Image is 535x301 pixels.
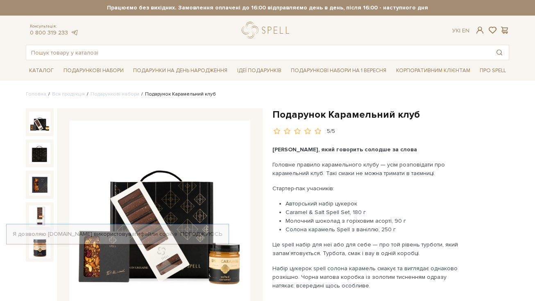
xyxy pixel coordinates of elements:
[52,91,85,97] a: Вся продукція
[26,91,46,97] a: Головна
[234,64,285,77] a: Ідеї подарунків
[327,128,335,135] div: 5/5
[242,22,293,39] a: logo
[7,230,229,238] div: Я дозволяю [DOMAIN_NAME] використовувати
[286,217,465,225] li: Молочний шоколад з горіховим асорті, 90 г
[30,24,78,29] span: Консультація:
[26,45,490,60] input: Пошук товару у каталозі
[130,64,231,77] a: Подарунки на День народження
[139,91,216,98] li: Подарунок Карамельний клуб
[476,64,509,77] a: Про Spell
[459,27,460,34] span: |
[272,184,465,193] p: Стартер-пак учасників:
[286,225,465,234] li: Солона карамель Spell з ваніллю, 250 г
[272,160,465,178] p: Головне правило карамельного клубу — усім розповідати про карамельний клуб. Такі смаки не можна т...
[462,27,469,34] a: En
[29,205,50,227] img: Подарунок Карамельний клуб
[272,264,465,290] p: Набір цукерок spell солона карамель смакує та виглядає однаково розкішно. Чорна матова коробка із...
[288,64,390,78] a: Подарункові набори на 1 Вересня
[272,240,465,258] p: Це spell набір для неї або для себе — про той рівень турботи, який запам’ятовується. Турбота, сма...
[272,108,509,121] h1: Подарунок Карамельний клуб
[29,112,50,133] img: Подарунок Карамельний клуб
[26,4,509,11] strong: Працюємо без вихідних. Замовлення оплачені до 16:00 відправляємо день в день, після 16:00 - насту...
[30,29,68,36] a: 0 800 319 233
[286,199,465,208] li: Авторський набір цукерок
[180,230,222,238] a: Погоджуюсь
[29,237,50,258] img: Подарунок Карамельний клуб
[272,146,417,153] b: [PERSON_NAME], який говорить солодше за слова
[393,64,474,78] a: Корпоративним клієнтам
[490,45,509,60] button: Пошук товару у каталозі
[452,27,469,34] div: Ук
[29,174,50,195] img: Подарунок Карамельний клуб
[70,29,78,36] a: telegram
[286,208,465,217] li: Caramel & Salt Spell Set, 180 г
[26,64,57,77] a: Каталог
[140,230,177,237] a: файли cookie
[29,143,50,164] img: Подарунок Карамельний клуб
[60,64,127,77] a: Подарункові набори
[91,91,139,97] a: Подарункові набори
